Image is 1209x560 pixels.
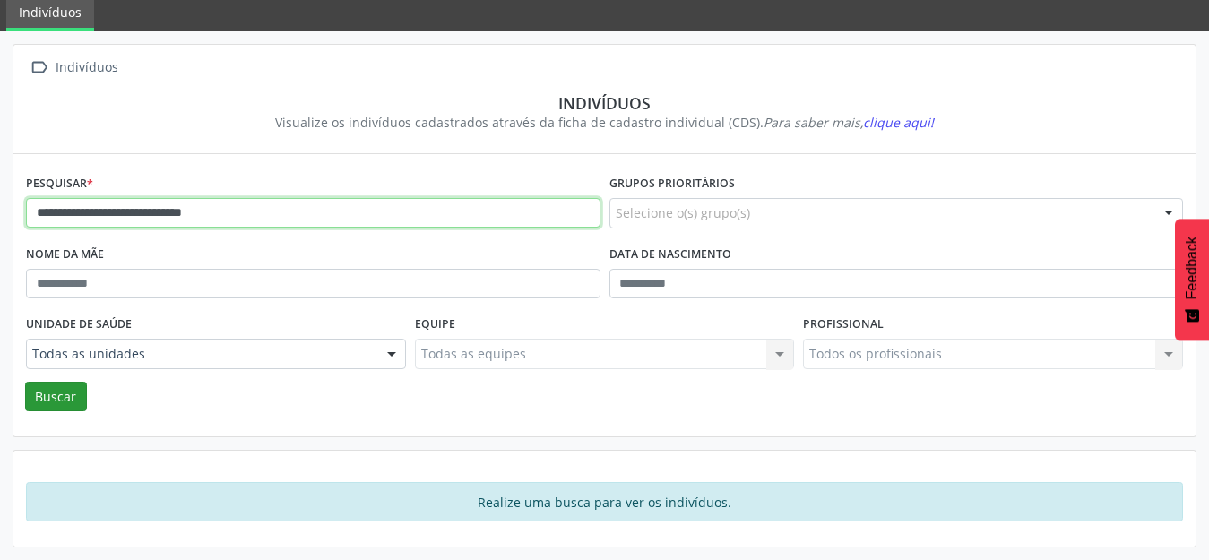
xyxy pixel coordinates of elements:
div: Indivíduos [39,93,1170,113]
label: Data de nascimento [609,241,731,269]
label: Unidade de saúde [26,311,132,339]
button: Buscar [25,382,87,412]
i: Para saber mais, [764,114,934,131]
span: Selecione o(s) grupo(s) [616,203,750,222]
span: Todas as unidades [32,345,369,363]
div: Visualize os indivíduos cadastrados através da ficha de cadastro individual (CDS). [39,113,1170,132]
a:  Indivíduos [26,55,121,81]
label: Nome da mãe [26,241,104,269]
button: Feedback - Mostrar pesquisa [1175,219,1209,340]
span: clique aqui! [863,114,934,131]
label: Profissional [803,311,884,339]
label: Grupos prioritários [609,170,735,198]
label: Pesquisar [26,170,93,198]
span: Feedback [1184,237,1200,299]
div: Indivíduos [52,55,121,81]
label: Equipe [415,311,455,339]
div: Realize uma busca para ver os indivíduos. [26,482,1183,521]
i:  [26,55,52,81]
